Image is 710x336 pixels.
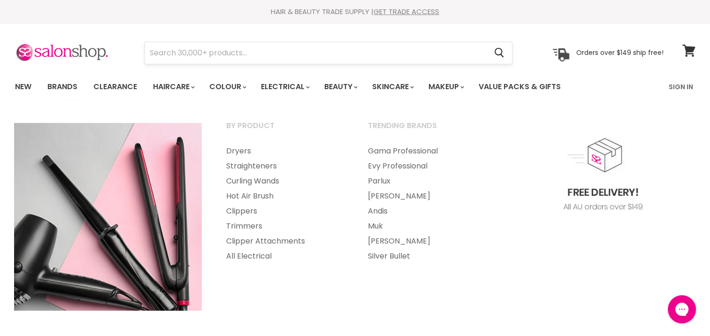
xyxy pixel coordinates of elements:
[374,7,439,16] a: GET TRADE ACCESS
[356,219,496,234] a: Muk
[663,292,701,327] iframe: Gorgias live chat messenger
[214,249,354,264] a: All Electrical
[3,73,707,100] nav: Main
[214,219,354,234] a: Trimmers
[214,204,354,219] a: Clippers
[356,189,496,204] a: [PERSON_NAME]
[214,159,354,174] a: Straighteners
[356,144,496,159] a: Gama Professional
[214,144,354,264] ul: Main menu
[365,77,420,97] a: Skincare
[356,234,496,249] a: [PERSON_NAME]
[214,144,354,159] a: Dryers
[214,174,354,189] a: Curling Wands
[145,42,512,64] form: Product
[8,77,38,97] a: New
[356,118,496,142] a: Trending Brands
[356,204,496,219] a: Andis
[146,77,200,97] a: Haircare
[254,77,315,97] a: Electrical
[472,77,568,97] a: Value Packs & Gifts
[214,234,354,249] a: Clipper Attachments
[8,73,616,100] ul: Main menu
[356,144,496,264] ul: Main menu
[356,159,496,174] a: Evy Professional
[145,42,487,64] input: Search
[356,174,496,189] a: Parlux
[3,7,707,16] div: HAIR & BEAUTY TRADE SUPPLY |
[214,189,354,204] a: Hot Air Brush
[214,118,354,142] a: By Product
[356,249,496,264] a: Silver Bullet
[663,77,699,97] a: Sign In
[86,77,144,97] a: Clearance
[202,77,252,97] a: Colour
[421,77,470,97] a: Makeup
[317,77,363,97] a: Beauty
[487,42,512,64] button: Search
[40,77,84,97] a: Brands
[576,48,664,57] p: Orders over $149 ship free!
